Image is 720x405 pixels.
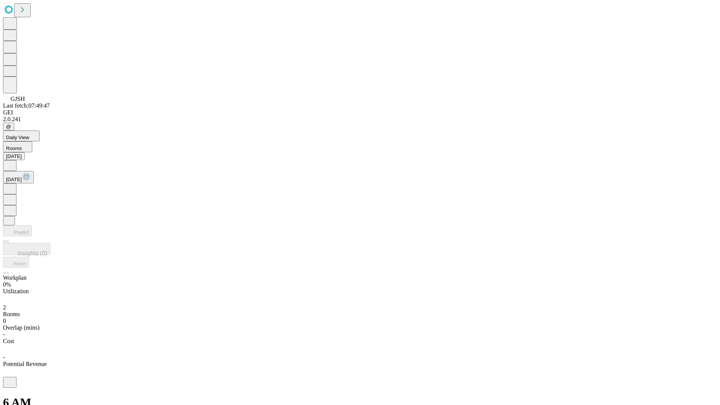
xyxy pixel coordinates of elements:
span: Utilization [3,288,28,294]
span: [DATE] [6,177,22,182]
span: Rooms [6,145,22,151]
button: [DATE] [3,171,34,183]
span: Overlap (mins) [3,324,39,331]
span: 2 [3,304,6,310]
span: 0 [3,318,6,324]
span: Daily View [6,135,29,140]
span: GJSH [10,96,25,102]
span: - [3,354,5,360]
div: GEI [3,109,717,116]
button: Fetch [3,257,29,268]
span: Insights (0) [18,250,47,256]
span: Workplan [3,274,27,281]
span: Cost [3,338,14,344]
button: @ [3,123,14,130]
span: Rooms [3,311,20,317]
span: @ [6,124,11,129]
span: 0% [3,281,11,288]
button: [DATE] [3,152,25,160]
button: Predict [3,225,32,236]
button: Insights (0) [3,243,50,255]
span: Potential Revenue [3,361,47,367]
div: 2.0.241 [3,116,717,123]
button: Rooms [3,141,32,152]
button: Daily View [3,130,40,141]
span: - [3,331,5,337]
span: Last fetch: 07:49:47 [3,102,50,109]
